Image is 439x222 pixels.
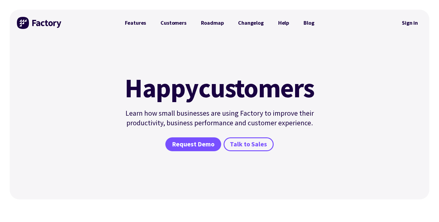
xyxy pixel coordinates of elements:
a: Talk to Sales [224,137,274,151]
a: Roadmap [194,17,231,29]
a: Blog [296,17,321,29]
img: Factory [17,17,62,29]
mark: Happy [125,75,198,101]
a: Sign in [398,16,422,30]
h1: customers [121,75,318,101]
span: Request Demo [172,140,215,149]
a: Features [118,17,154,29]
a: Changelog [231,17,271,29]
span: Talk to Sales [230,140,267,149]
nav: Secondary Navigation [398,16,422,30]
p: Learn how small businesses are using Factory to improve their productivity, business performance ... [121,108,318,128]
nav: Primary Navigation [118,17,322,29]
a: Customers [153,17,193,29]
a: Help [271,17,296,29]
a: Request Demo [165,137,221,151]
